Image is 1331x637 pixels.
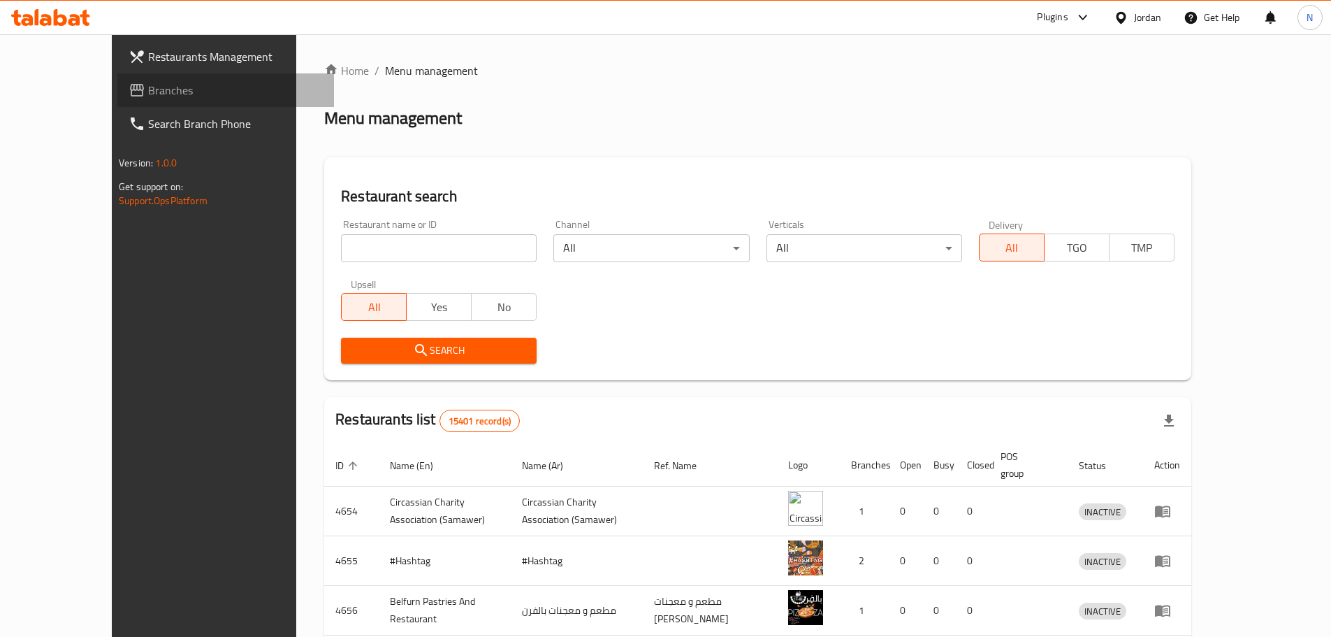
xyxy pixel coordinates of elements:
[440,415,519,428] span: 15401 record(s)
[148,115,323,132] span: Search Branch Phone
[341,234,537,262] input: Search for restaurant name or ID..
[379,487,511,536] td: ​Circassian ​Charity ​Association​ (Samawer)
[922,444,956,487] th: Busy
[324,536,379,586] td: 4655
[412,297,466,317] span: Yes
[324,62,369,79] a: Home
[379,536,511,586] td: #Hashtag
[956,487,989,536] td: 0
[477,297,531,317] span: No
[1134,10,1161,25] div: Jordan
[1001,448,1051,482] span: POS group
[390,457,451,474] span: Name (En)
[777,444,840,487] th: Logo
[335,457,362,474] span: ID
[766,234,962,262] div: All
[341,293,407,321] button: All
[1079,504,1126,520] span: INACTIVE
[1143,444,1191,487] th: Action
[654,457,715,474] span: Ref. Name
[117,40,334,73] a: Restaurants Management
[119,154,153,172] span: Version:
[324,487,379,536] td: 4654
[985,238,1039,258] span: All
[1115,238,1169,258] span: TMP
[119,178,183,196] span: Get support on:
[1079,554,1126,570] span: INACTIVE
[341,338,537,364] button: Search
[840,487,889,536] td: 1
[511,586,643,636] td: مطعم و معجنات بالفرن
[471,293,537,321] button: No
[379,586,511,636] td: Belfurn Pastries And Restaurant
[922,487,956,536] td: 0
[889,444,922,487] th: Open
[335,409,520,432] h2: Restaurants list
[1079,457,1124,474] span: Status
[1307,10,1313,25] span: N
[956,536,989,586] td: 0
[341,186,1174,207] h2: Restaurant search
[788,491,823,526] img: ​Circassian ​Charity ​Association​ (Samawer)
[1079,603,1126,620] span: INACTIVE
[979,234,1045,262] button: All
[889,487,922,536] td: 0
[324,107,462,129] h2: Menu management
[1079,553,1126,570] div: INACTIVE
[1079,603,1126,620] div: INACTIVE
[1079,503,1126,520] div: INACTIVE
[788,590,823,625] img: Belfurn Pastries And Restaurant
[439,410,520,432] div: Total records count
[324,586,379,636] td: 4656
[119,192,208,210] a: Support.OpsPlatform
[788,541,823,575] img: #Hashtag
[406,293,472,321] button: Yes
[155,154,177,172] span: 1.0.0
[148,82,323,99] span: Branches
[511,487,643,536] td: ​Circassian ​Charity ​Association​ (Samawer)
[347,297,401,317] span: All
[1152,404,1186,438] div: Export file
[1037,9,1068,26] div: Plugins
[374,62,379,79] li: /
[989,220,1024,229] label: Delivery
[522,457,581,474] span: Name (Ar)
[553,234,749,262] div: All
[643,586,777,636] td: مطعم و معجنات [PERSON_NAME]
[324,62,1191,79] nav: breadcrumb
[1044,234,1110,262] button: TGO
[511,536,643,586] td: #Hashtag
[956,586,989,636] td: 0
[840,444,889,487] th: Branches
[117,107,334,141] a: Search Branch Phone
[1154,552,1180,569] div: Menu
[889,586,922,636] td: 0
[385,62,478,79] span: Menu management
[840,536,889,586] td: 2
[922,586,956,636] td: 0
[1154,503,1180,520] div: Menu
[889,536,922,586] td: 0
[1154,602,1180,619] div: Menu
[922,536,956,586] td: 0
[840,586,889,636] td: 1
[148,48,323,65] span: Restaurants Management
[117,73,334,107] a: Branches
[956,444,989,487] th: Closed
[1050,238,1104,258] span: TGO
[1109,234,1174,262] button: TMP
[351,279,377,289] label: Upsell
[352,342,525,359] span: Search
